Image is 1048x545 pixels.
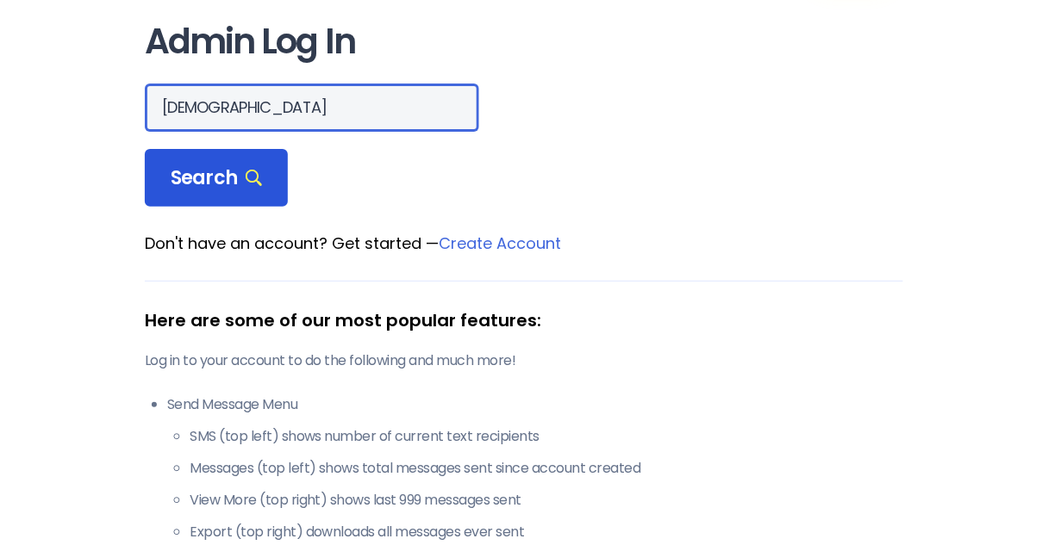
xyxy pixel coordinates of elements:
li: Messages (top left) shows total messages sent since account created [190,458,903,479]
li: View More (top right) shows last 999 messages sent [190,490,903,511]
li: Export (top right) downloads all messages ever sent [190,522,903,542]
h1: Admin Log In [145,22,903,61]
li: Send Message Menu [167,394,903,542]
div: Search [145,149,288,207]
li: SMS (top left) shows number of current text recipients [190,426,903,447]
a: Create Account [439,232,561,254]
p: Log in to your account to do the following and much more! [145,350,903,371]
input: Search Orgs… [145,84,479,132]
div: Here are some of our most popular features: [145,307,903,333]
span: Search [171,166,262,190]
